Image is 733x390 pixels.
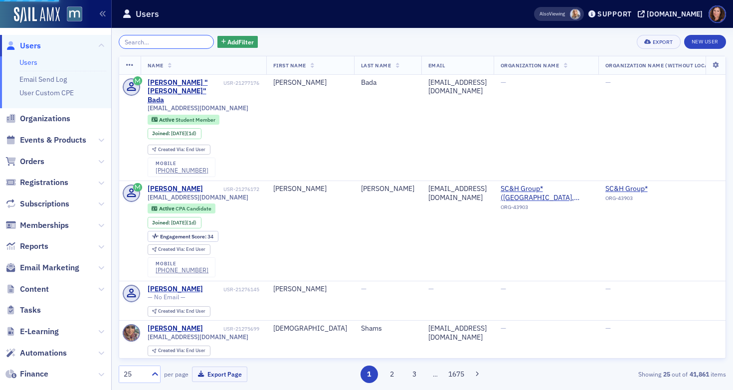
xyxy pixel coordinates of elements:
[67,6,82,22] img: SailAMX
[383,366,400,383] button: 2
[20,262,79,273] span: Email Marketing
[148,244,210,255] div: Created Via: End User
[156,167,208,174] a: [PHONE_NUMBER]
[5,177,68,188] a: Registrations
[20,284,49,295] span: Content
[223,80,259,86] div: USR-21277176
[20,113,70,124] span: Organizations
[148,346,210,356] div: Created Via: End User
[501,204,591,214] div: ORG-43903
[570,9,580,19] span: Emily Trott
[60,6,82,23] a: View Homepage
[14,7,60,23] img: SailAMX
[158,146,186,153] span: Created Via :
[273,62,306,69] span: First Name
[158,247,205,252] div: End User
[5,156,44,167] a: Orders
[501,185,591,202] a: SC&H Group* ([GEOGRAPHIC_DATA], [GEOGRAPHIC_DATA])
[158,347,186,354] span: Created Via :
[227,37,254,46] span: Add Filter
[156,161,208,167] div: mobile
[605,324,611,333] span: —
[20,326,59,337] span: E-Learning
[5,369,48,380] a: Finance
[428,324,487,342] div: [EMAIL_ADDRESS][DOMAIN_NAME]
[273,78,347,87] div: [PERSON_NAME]
[176,205,211,212] span: CPA Candidate
[158,309,205,314] div: End User
[361,185,414,194] div: [PERSON_NAME]
[171,130,196,137] div: (1d)
[501,78,506,87] span: —
[428,284,434,293] span: —
[148,78,222,105] a: [PERSON_NAME] "[PERSON_NAME]" Bada
[152,116,215,123] a: Active Student Member
[19,75,67,84] a: Email Send Log
[597,9,632,18] div: Support
[605,284,611,293] span: —
[20,198,69,209] span: Subscriptions
[273,185,347,194] div: [PERSON_NAME]
[5,113,70,124] a: Organizations
[361,366,378,383] button: 1
[204,326,259,332] div: USR-21275699
[540,10,549,17] div: Also
[605,185,696,194] a: SC&H Group*
[171,219,186,226] span: [DATE]
[148,145,210,155] div: Created Via: End User
[148,115,220,125] div: Active: Active: Student Member
[148,62,164,69] span: Name
[273,324,347,333] div: [DEMOGRAPHIC_DATA]
[5,198,69,209] a: Subscriptions
[158,308,186,314] span: Created Via :
[217,36,258,48] button: AddFilter
[19,58,37,67] a: Users
[361,78,414,87] div: Bada
[428,370,442,379] span: …
[20,156,44,167] span: Orders
[5,326,59,337] a: E-Learning
[148,203,216,213] div: Active: Active: CPA Candidate
[20,369,48,380] span: Finance
[119,35,214,49] input: Search…
[156,266,208,274] a: [PHONE_NUMBER]
[160,233,207,240] span: Engagement Score :
[428,62,445,69] span: Email
[540,10,565,17] span: Viewing
[148,185,203,194] a: [PERSON_NAME]
[361,62,391,69] span: Last Name
[20,348,67,359] span: Automations
[148,285,203,294] div: [PERSON_NAME]
[124,369,146,380] div: 25
[709,5,726,23] span: Profile
[5,241,48,252] a: Reports
[20,241,48,252] span: Reports
[158,147,205,153] div: End User
[152,130,171,137] span: Joined :
[148,333,248,341] span: [EMAIL_ADDRESS][DOMAIN_NAME]
[5,262,79,273] a: Email Marketing
[5,305,41,316] a: Tasks
[5,348,67,359] a: Automations
[406,366,423,383] button: 3
[160,234,213,239] div: 34
[637,35,680,49] button: Export
[501,284,506,293] span: —
[148,306,210,317] div: Created Via: End User
[20,135,86,146] span: Events & Products
[156,261,208,267] div: mobile
[653,39,673,45] div: Export
[158,246,186,252] span: Created Via :
[204,186,259,193] div: USR-21276172
[20,177,68,188] span: Registrations
[428,185,487,202] div: [EMAIL_ADDRESS][DOMAIN_NAME]
[605,78,611,87] span: —
[361,284,366,293] span: —
[148,194,248,201] span: [EMAIL_ADDRESS][DOMAIN_NAME]
[176,116,215,123] span: Student Member
[148,217,201,228] div: Joined: 2025-08-18 00:00:00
